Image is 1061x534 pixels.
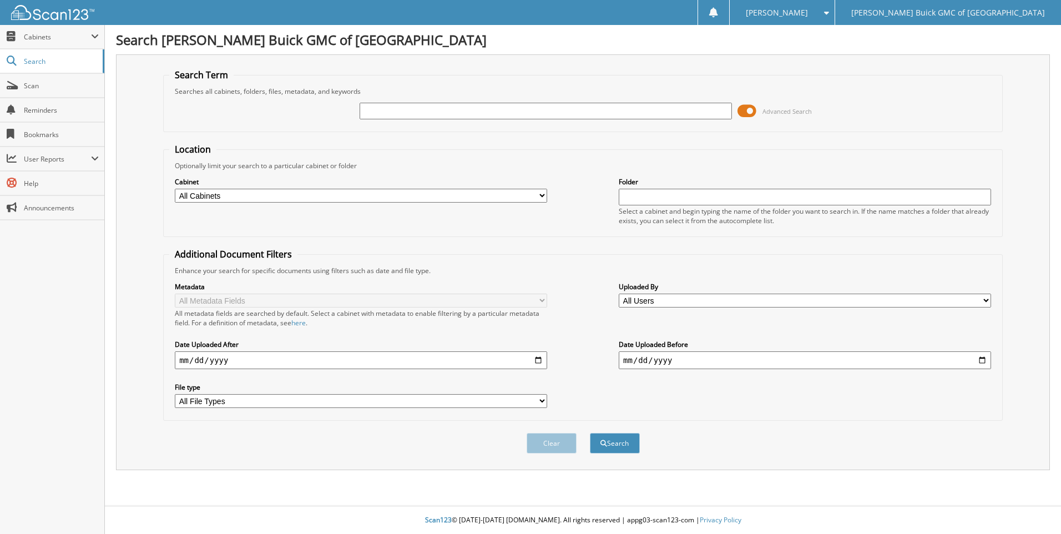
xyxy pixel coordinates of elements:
span: Scan [24,81,99,90]
a: here [291,318,306,328]
div: © [DATE]-[DATE] [DOMAIN_NAME]. All rights reserved | appg03-scan123-com | [105,507,1061,534]
span: [PERSON_NAME] Buick GMC of [GEOGRAPHIC_DATA] [851,9,1045,16]
label: Metadata [175,282,547,291]
span: [PERSON_NAME] [746,9,808,16]
span: Announcements [24,203,99,213]
iframe: Chat Widget [1006,481,1061,534]
div: Optionally limit your search to a particular cabinet or folder [169,161,997,170]
span: User Reports [24,154,91,164]
div: All metadata fields are searched by default. Select a cabinet with metadata to enable filtering b... [175,309,547,328]
label: Uploaded By [619,282,991,291]
label: Date Uploaded After [175,340,547,349]
span: Scan123 [425,515,452,525]
legend: Search Term [169,69,234,81]
input: start [175,351,547,369]
h1: Search [PERSON_NAME] Buick GMC of [GEOGRAPHIC_DATA] [116,31,1050,49]
legend: Location [169,143,216,155]
span: Search [24,57,97,66]
div: Searches all cabinets, folders, files, metadata, and keywords [169,87,997,96]
span: Help [24,179,99,188]
label: Cabinet [175,177,547,187]
div: Enhance your search for specific documents using filters such as date and file type. [169,266,997,275]
button: Search [590,433,640,454]
button: Clear [527,433,577,454]
input: end [619,351,991,369]
a: Privacy Policy [700,515,741,525]
img: scan123-logo-white.svg [11,5,94,20]
label: Date Uploaded Before [619,340,991,349]
span: Reminders [24,105,99,115]
label: Folder [619,177,991,187]
div: Select a cabinet and begin typing the name of the folder you want to search in. If the name match... [619,206,991,225]
span: Bookmarks [24,130,99,139]
label: File type [175,382,547,392]
span: Cabinets [24,32,91,42]
span: Advanced Search [762,107,812,115]
legend: Additional Document Filters [169,248,297,260]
